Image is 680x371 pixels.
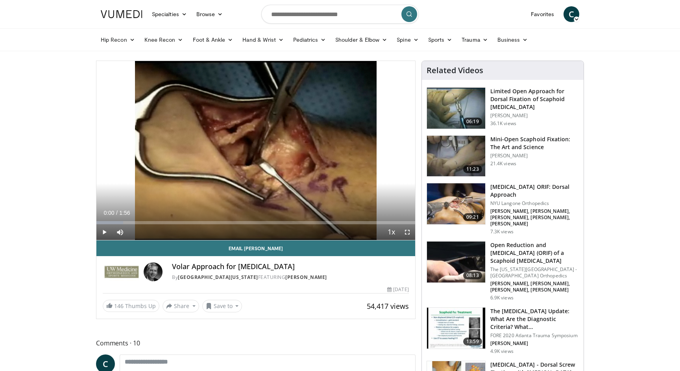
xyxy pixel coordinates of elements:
[96,32,140,48] a: Hip Recon
[526,6,559,22] a: Favorites
[331,32,392,48] a: Shoulder & Elbow
[192,6,228,22] a: Browse
[96,221,415,224] div: Progress Bar
[490,307,579,331] h3: The [MEDICAL_DATA] Update: What Are the Diagnostic Criteria? What…
[463,271,482,279] span: 08:13
[490,348,514,354] p: 4.9K views
[285,274,327,281] a: [PERSON_NAME]
[490,200,579,207] p: NYU Langone Orthopedics
[202,300,242,312] button: Save to
[288,32,331,48] a: Pediatrics
[119,210,130,216] span: 1:56
[493,32,533,48] a: Business
[490,153,579,159] p: [PERSON_NAME]
[427,241,579,301] a: 08:13 Open Reduction and [MEDICAL_DATA] (ORIF) of a Scaphoid [MEDICAL_DATA] The [US_STATE][GEOGRA...
[427,66,483,75] h4: Related Videos
[103,262,140,281] img: University of Washington
[427,135,579,177] a: 11:23 Mini-Open Scaphoid Fixation: The Art and Science [PERSON_NAME] 21.4K views
[112,224,128,240] button: Mute
[457,32,493,48] a: Trauma
[140,32,188,48] a: Knee Recon
[427,87,579,129] a: 06:19 Limited Open Approach for Dorsal Fixation of Scaphoid [MEDICAL_DATA] [PERSON_NAME] 36.1K views
[172,262,409,271] h4: Volar Approach for [MEDICAL_DATA]
[238,32,288,48] a: Hand & Wrist
[163,300,199,312] button: Share
[427,88,485,129] img: bindra_-_mini_open_scaphoid_2.png.150x105_q85_crop-smart_upscale.jpg
[490,241,579,265] h3: Open Reduction and [MEDICAL_DATA] (ORIF) of a Scaphoid [MEDICAL_DATA]
[96,224,112,240] button: Play
[178,274,258,281] a: [GEOGRAPHIC_DATA][US_STATE]
[463,118,482,126] span: 06:19
[564,6,579,22] a: C
[427,307,579,354] a: 13:59 The [MEDICAL_DATA] Update: What Are the Diagnostic Criteria? What… FORE 2020 Atlanta Trauma...
[490,208,579,227] p: [PERSON_NAME], [PERSON_NAME], [PERSON_NAME], [PERSON_NAME], [PERSON_NAME]
[490,161,516,167] p: 21.4K views
[490,183,579,199] h3: [MEDICAL_DATA] ORIF: Dorsal Approach
[490,229,514,235] p: 7.3K views
[392,32,423,48] a: Spine
[387,286,408,293] div: [DATE]
[367,301,409,311] span: 54,417 views
[188,32,238,48] a: Foot & Ankle
[103,210,114,216] span: 0:00
[172,274,409,281] div: By FEATURING
[463,338,482,345] span: 13:59
[103,300,159,312] a: 146 Thumbs Up
[144,262,163,281] img: Avatar
[490,120,516,127] p: 36.1K views
[463,165,482,173] span: 11:23
[427,183,485,224] img: 77ce367d-3479-4283-9ae2-dfa1edb86cf6.jpg.150x105_q85_crop-smart_upscale.jpg
[116,210,118,216] span: /
[96,61,415,240] video-js: Video Player
[114,302,124,310] span: 146
[490,113,579,119] p: [PERSON_NAME]
[463,213,482,221] span: 09:21
[490,87,579,111] h3: Limited Open Approach for Dorsal Fixation of Scaphoid [MEDICAL_DATA]
[96,338,416,348] span: Comments 10
[427,136,485,177] img: Screen_shot_2010-09-13_at_9.16.13_PM_2.png.150x105_q85_crop-smart_upscale.jpg
[490,332,579,339] p: FORE 2020 Atlanta Trauma Symposium
[384,224,399,240] button: Playback Rate
[423,32,457,48] a: Sports
[399,224,415,240] button: Fullscreen
[490,340,579,347] p: [PERSON_NAME]
[490,295,514,301] p: 6.9K views
[427,308,485,349] img: b4efe44a-bb59-48fa-8a22-7b8bd8e59419.150x105_q85_crop-smart_upscale.jpg
[427,242,485,282] img: 9e8d4ce5-5cf9-4f64-b223-8a8a66678819.150x105_q85_crop-smart_upscale.jpg
[96,240,415,256] a: Email [PERSON_NAME]
[490,135,579,151] h3: Mini-Open Scaphoid Fixation: The Art and Science
[490,266,579,279] p: The [US_STATE][GEOGRAPHIC_DATA] - [GEOGRAPHIC_DATA] Orthopedics
[490,281,579,293] p: [PERSON_NAME], [PERSON_NAME], [PERSON_NAME], [PERSON_NAME]
[427,183,579,235] a: 09:21 [MEDICAL_DATA] ORIF: Dorsal Approach NYU Langone Orthopedics [PERSON_NAME], [PERSON_NAME], ...
[101,10,142,18] img: VuMedi Logo
[261,5,419,24] input: Search topics, interventions
[147,6,192,22] a: Specialties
